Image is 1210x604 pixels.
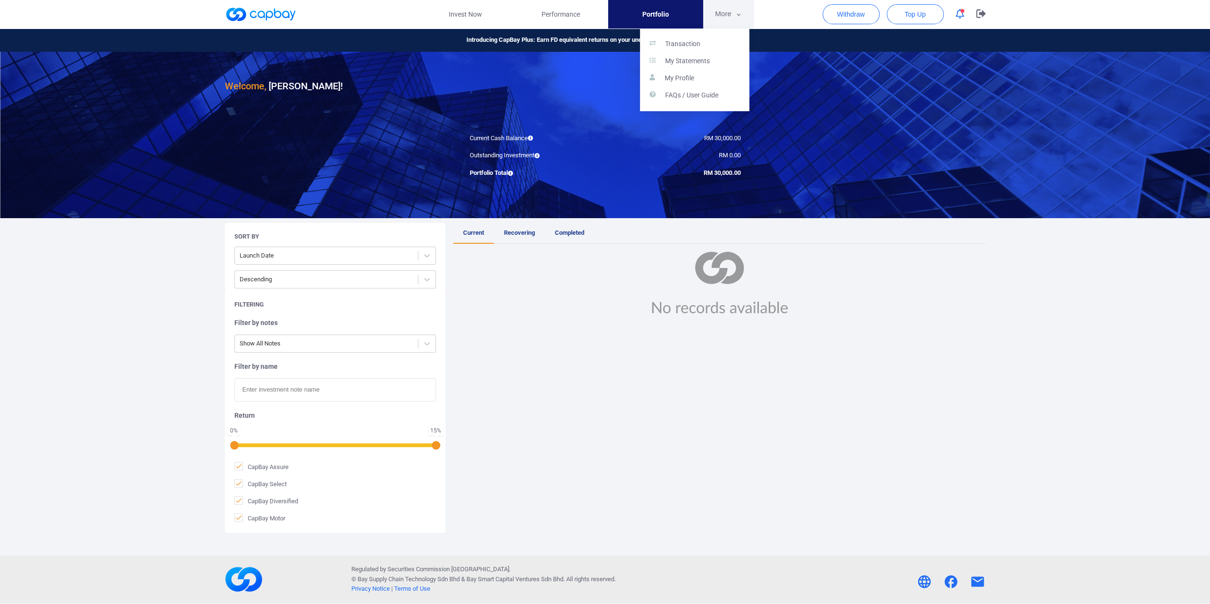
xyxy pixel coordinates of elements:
[640,53,749,70] a: My Statements
[640,36,749,53] a: Transaction
[665,40,700,48] p: Transaction
[665,91,718,100] p: FAQs / User Guide
[665,74,694,83] p: My Profile
[640,87,749,104] a: FAQs / User Guide
[665,57,710,66] p: My Statements
[640,70,749,87] a: My Profile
